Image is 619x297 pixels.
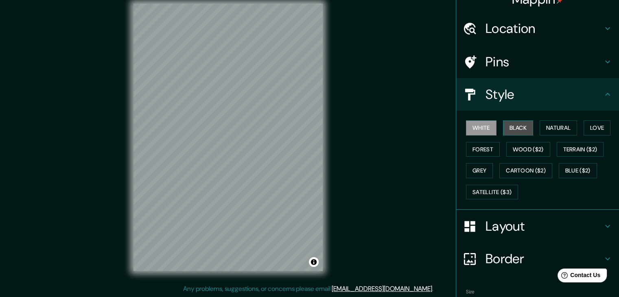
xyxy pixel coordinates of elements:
[456,12,619,45] div: Location
[499,163,552,178] button: Cartoon ($2)
[466,185,518,200] button: Satellite ($3)
[466,163,493,178] button: Grey
[332,284,432,293] a: [EMAIL_ADDRESS][DOMAIN_NAME]
[540,120,577,135] button: Natural
[503,120,534,135] button: Black
[309,257,319,267] button: Toggle attribution
[486,251,603,267] h4: Border
[506,142,550,157] button: Wood ($2)
[486,86,603,103] h4: Style
[584,120,610,135] button: Love
[557,142,604,157] button: Terrain ($2)
[456,242,619,275] div: Border
[456,46,619,78] div: Pins
[433,284,435,294] div: .
[456,210,619,242] div: Layout
[547,265,610,288] iframe: Help widget launcher
[466,142,500,157] button: Forest
[183,284,433,294] p: Any problems, suggestions, or concerns please email .
[466,288,475,295] label: Size
[486,20,603,37] h4: Location
[486,218,603,234] h4: Layout
[466,120,497,135] button: White
[456,78,619,111] div: Style
[133,4,323,271] canvas: Map
[559,163,597,178] button: Blue ($2)
[486,54,603,70] h4: Pins
[435,284,436,294] div: .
